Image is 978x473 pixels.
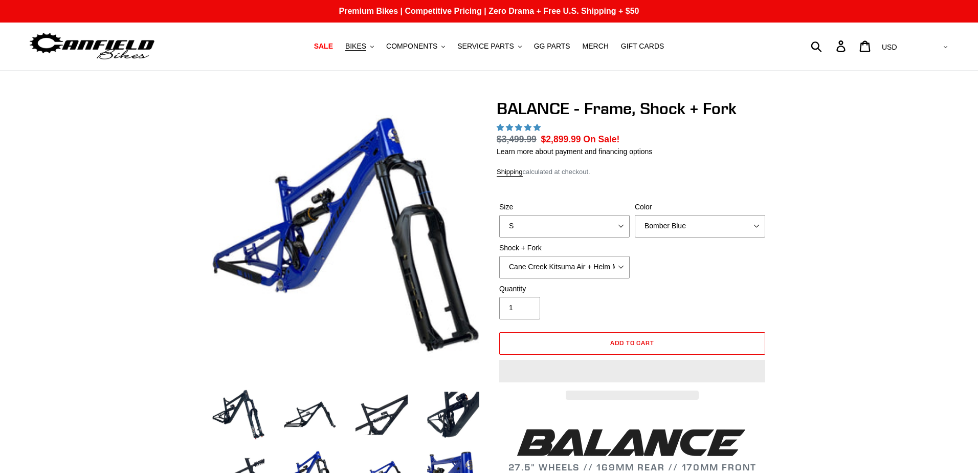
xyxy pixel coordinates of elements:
[499,332,765,355] button: Add to cart
[497,123,543,132] span: 5.00 stars
[457,42,514,51] span: SERVICE PARTS
[386,42,437,51] span: COMPONENTS
[282,386,338,443] img: Load image into Gallery viewer, BALANCE - Frame, Shock + Fork
[499,202,630,212] label: Size
[314,42,333,51] span: SALE
[583,42,609,51] span: MERCH
[340,39,379,53] button: BIKES
[583,133,619,146] span: On Sale!
[497,168,523,177] a: Shipping
[499,284,630,294] label: Quantity
[497,167,768,177] div: calculated at checkout.
[616,39,670,53] a: GIFT CARDS
[541,134,581,144] span: $2,899.99
[610,339,655,347] span: Add to cart
[309,39,338,53] a: SALE
[499,243,630,253] label: Shock + Fork
[345,42,366,51] span: BIKES
[816,35,842,57] input: Search
[353,386,410,443] img: Load image into Gallery viewer, BALANCE - Frame, Shock + Fork
[577,39,614,53] a: MERCH
[381,39,450,53] button: COMPONENTS
[635,202,765,212] label: Color
[497,99,768,118] h1: BALANCE - Frame, Shock + Fork
[497,134,537,144] s: $3,499.99
[452,39,526,53] button: SERVICE PARTS
[425,386,481,443] img: Load image into Gallery viewer, BALANCE - Frame, Shock + Fork
[497,147,652,156] a: Learn more about payment and financing options
[621,42,664,51] span: GIFT CARDS
[529,39,575,53] a: GG PARTS
[28,30,156,62] img: Canfield Bikes
[497,425,768,473] h2: 27.5" WHEELS // 169MM REAR // 170MM FRONT
[212,101,479,368] img: BALANCE - Frame, Shock + Fork
[210,386,266,443] img: Load image into Gallery viewer, BALANCE - Frame, Shock + Fork
[534,42,570,51] span: GG PARTS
